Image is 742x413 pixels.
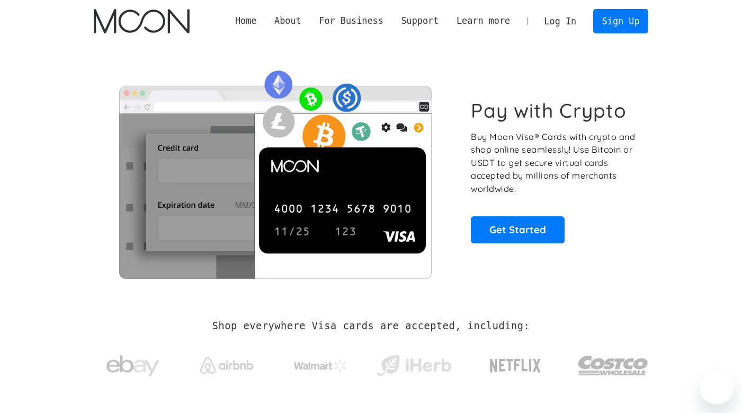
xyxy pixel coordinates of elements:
a: ebay [94,339,173,388]
h1: Pay with Crypto [471,99,627,122]
img: Walmart [294,359,347,372]
a: Costco [578,335,649,391]
div: For Business [310,14,392,28]
div: For Business [319,14,383,28]
p: Buy Moon Visa® Cards with crypto and shop online seamlessly! Use Bitcoin or USDT to get secure vi... [471,130,637,196]
div: Support [401,14,439,28]
img: Moon Cards let you spend your crypto anywhere Visa is accepted. [94,63,457,278]
img: Moon Logo [94,9,190,33]
a: Get Started [471,216,565,243]
a: Home [226,14,265,28]
img: Netflix [489,353,542,379]
iframe: Button to launch messaging window [700,371,734,405]
img: ebay [106,349,159,383]
a: Walmart [281,349,360,377]
div: Support [392,14,448,28]
a: Sign Up [593,9,648,33]
a: Log In [535,10,585,33]
div: Learn more [457,14,510,28]
a: iHerb [374,341,453,385]
a: home [94,9,190,33]
img: Costco [578,346,649,385]
h2: Shop everywhere Visa cards are accepted, including: [212,320,530,332]
div: About [274,14,301,28]
div: About [265,14,310,28]
a: Netflix [468,342,563,384]
img: iHerb [374,352,453,380]
div: Learn more [448,14,519,28]
a: Airbnb [187,347,266,379]
img: Airbnb [200,357,253,374]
